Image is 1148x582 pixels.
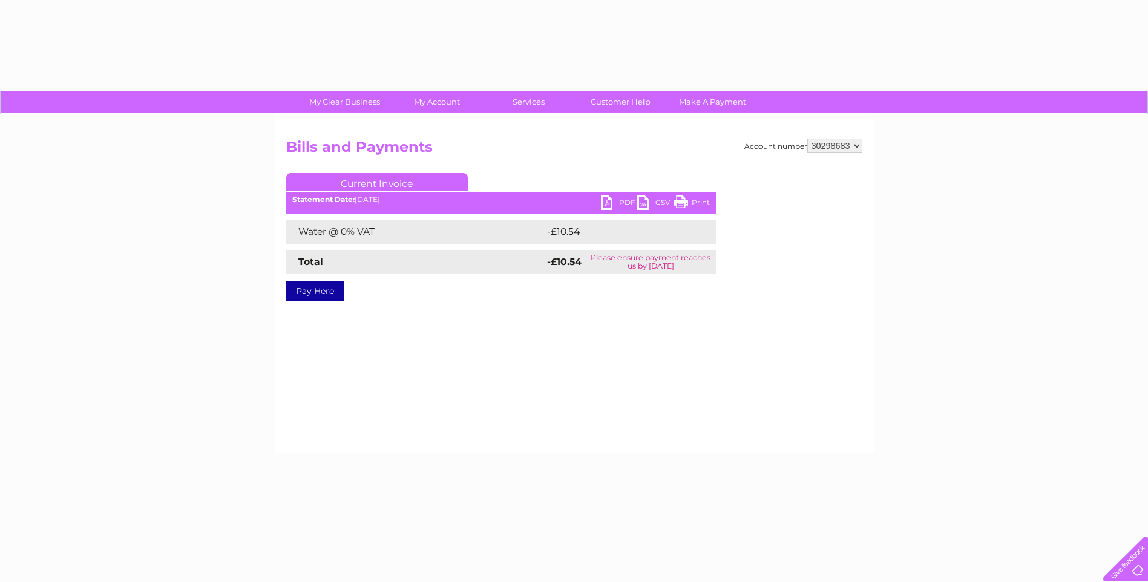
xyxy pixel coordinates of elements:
[286,173,468,191] a: Current Invoice
[286,195,716,204] div: [DATE]
[547,256,582,267] strong: -£10.54
[286,220,544,244] td: Water @ 0% VAT
[479,91,579,113] a: Services
[674,195,710,213] a: Print
[286,139,862,162] h2: Bills and Payments
[571,91,671,113] a: Customer Help
[295,91,395,113] a: My Clear Business
[601,195,637,213] a: PDF
[286,281,344,301] a: Pay Here
[387,91,487,113] a: My Account
[292,195,355,204] b: Statement Date:
[544,220,693,244] td: -£10.54
[586,250,716,274] td: Please ensure payment reaches us by [DATE]
[637,195,674,213] a: CSV
[663,91,763,113] a: Make A Payment
[744,139,862,153] div: Account number
[298,256,323,267] strong: Total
